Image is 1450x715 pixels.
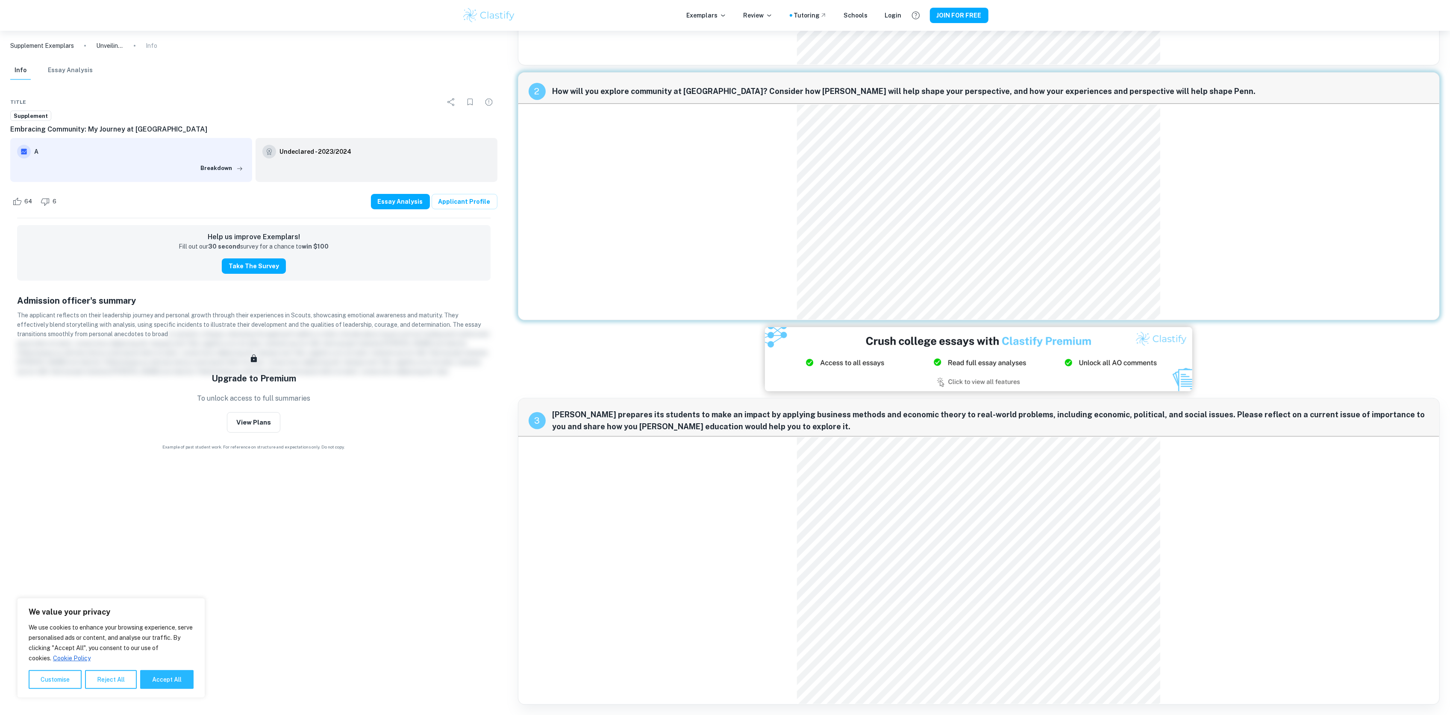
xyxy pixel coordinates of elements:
[96,41,124,50] p: Unveiling the Leadership Journey
[553,85,1429,97] span: How will you explore community at [GEOGRAPHIC_DATA]? Consider how [PERSON_NAME] will help shape y...
[10,41,74,50] a: Supplement Exemplars
[222,258,286,274] button: Take the Survey
[480,94,497,111] div: Report issue
[765,327,1192,391] img: Ad
[279,145,351,158] a: Undeclared - 2023/2024
[53,654,91,662] a: Cookie Policy
[29,622,194,663] p: We use cookies to enhance your browsing experience, serve personalised ads or content, and analys...
[10,98,26,106] span: Title
[10,195,37,208] div: Like
[11,112,51,120] span: Supplement
[179,242,329,252] p: Fill out our survey for a chance to
[38,195,61,208] div: Dislike
[529,83,546,100] div: recipe
[24,232,484,242] h6: Help us improve Exemplars!
[529,412,546,429] div: recipe
[17,331,489,375] span: er systemic critiques, indicating the applicant's ability to think critically about issues such a...
[140,670,194,689] button: Accept All
[553,409,1429,433] span: [PERSON_NAME] prepares its students to make an impact by applying business methods and economic t...
[29,670,82,689] button: Customise
[85,670,137,689] button: Reject All
[20,197,37,206] span: 64
[909,8,923,23] button: Help and Feedback
[371,194,430,209] button: Essay Analysis
[432,194,497,209] a: Applicant Profile
[885,11,902,20] a: Login
[17,598,205,698] div: We value your privacy
[17,294,491,307] h5: Admission officer's summary
[462,94,479,111] div: Bookmark
[10,124,497,135] h6: Embracing Community: My Journey at [GEOGRAPHIC_DATA]
[17,312,481,337] span: The applicant reflects on their leadership journey and personal growth through their experiences ...
[930,8,988,23] button: JOIN FOR FREE
[208,243,240,250] strong: 30 second
[10,444,497,450] span: Example of past student work. For reference on structure and expectations only. Do not copy.
[744,11,773,20] p: Review
[794,11,827,20] a: Tutoring
[48,197,61,206] span: 6
[48,61,93,80] button: Essay Analysis
[687,11,726,20] p: Exemplars
[443,94,460,111] div: Share
[844,11,868,20] a: Schools
[34,147,245,156] h6: A
[462,7,516,24] img: Clastify logo
[29,607,194,617] p: We value your privacy
[146,41,157,50] p: Info
[279,147,351,156] h6: Undeclared - 2023/2024
[10,61,31,80] button: Info
[227,412,280,433] button: View Plans
[302,243,329,250] strong: win $100
[10,111,51,121] a: Supplement
[198,162,245,175] button: Breakdown
[212,372,296,385] h5: Upgrade to Premium
[197,393,310,404] p: To unlock access to full summaries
